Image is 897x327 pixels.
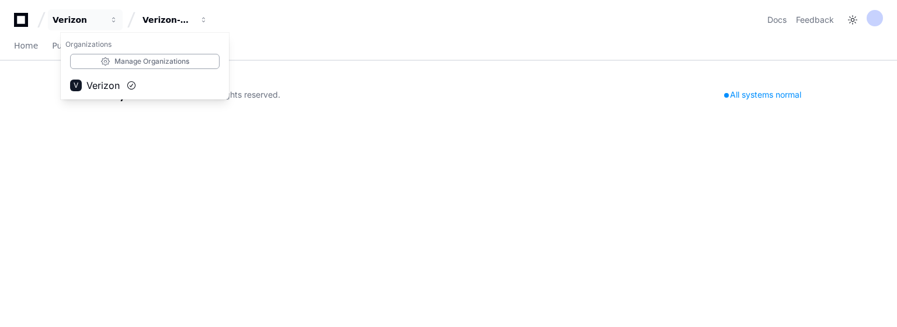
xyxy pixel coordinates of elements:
[48,9,123,30] button: Verizon
[14,33,38,60] a: Home
[14,42,38,49] span: Home
[70,54,220,69] a: Manage Organizations
[70,80,82,91] div: V
[61,33,229,99] div: Verizon
[142,14,193,26] div: Verizon-Clarify-Service-Qualifications
[53,14,103,26] div: Verizon
[767,14,787,26] a: Docs
[52,33,106,60] a: Pull Requests
[52,42,106,49] span: Pull Requests
[717,87,808,103] div: All systems normal
[138,9,213,30] button: Verizon-Clarify-Service-Qualifications
[61,35,229,54] h1: Organizations
[86,78,120,92] span: Verizon
[796,14,834,26] button: Feedback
